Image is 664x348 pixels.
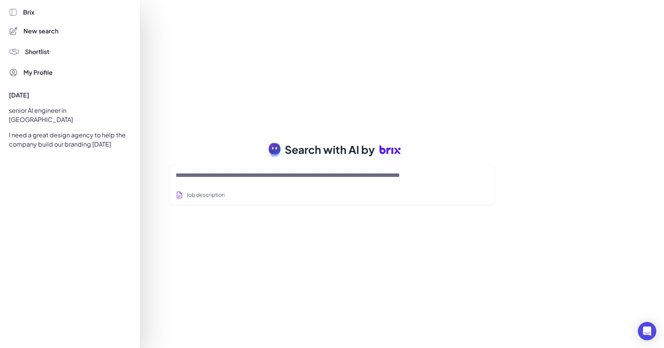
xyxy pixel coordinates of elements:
[638,322,656,340] div: Open Intercom Messenger
[9,46,20,57] img: 4blF7nbYMBMHBwcHBwcHBwcHBwcHBwcHB4es+Bd0DLy0SdzEZwAAAABJRU5ErkJggg==
[23,26,58,36] span: New search
[23,68,53,77] span: My Profile
[4,104,132,126] div: senior AI engineer in [GEOGRAPHIC_DATA]
[25,47,49,56] span: Shortlist
[23,8,35,17] span: Brix
[9,91,132,100] div: [DATE]
[4,129,132,150] div: I need a great design agency to help the company build our branding [DATE]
